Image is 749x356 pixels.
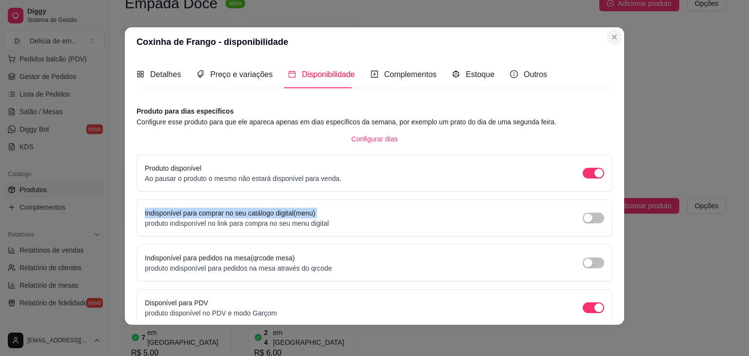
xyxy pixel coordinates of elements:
[125,27,624,57] header: Coxinha de Frango - disponibilidade
[145,209,315,217] label: Indisponível para comprar no seu catálogo digital(menu)
[452,70,460,78] span: code-sandbox
[466,70,494,79] span: Estoque
[145,263,332,273] p: produto indisponível para pedidos na mesa através do qrcode
[137,70,144,78] span: appstore
[352,134,398,144] span: Configurar dias
[524,70,547,79] span: Outros
[288,70,296,78] span: calendar
[145,299,208,307] label: Disponível para PDV
[137,106,612,117] article: Produto para dias específicos
[210,70,273,79] span: Preço e variações
[145,174,341,183] p: Ao pausar o produto o mesmo não estará disponível para venda.
[607,29,622,45] button: Close
[150,70,181,79] span: Detalhes
[145,218,329,228] p: produto indisponível no link para compra no seu menu digital
[145,164,201,172] label: Produto disponível
[510,70,518,78] span: info-circle
[197,70,204,78] span: tags
[145,308,277,318] p: produto disponível no PDV e modo Garçom
[302,70,355,79] span: Disponibilidade
[137,117,612,127] article: Configure esse produto para que ele apareca apenas em dias específicos da semana, por exemplo um ...
[384,70,437,79] span: Complementos
[371,70,378,78] span: plus-square
[344,131,406,147] button: Configurar dias
[145,254,295,262] label: Indisponível para pedidos na mesa(qrcode mesa)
